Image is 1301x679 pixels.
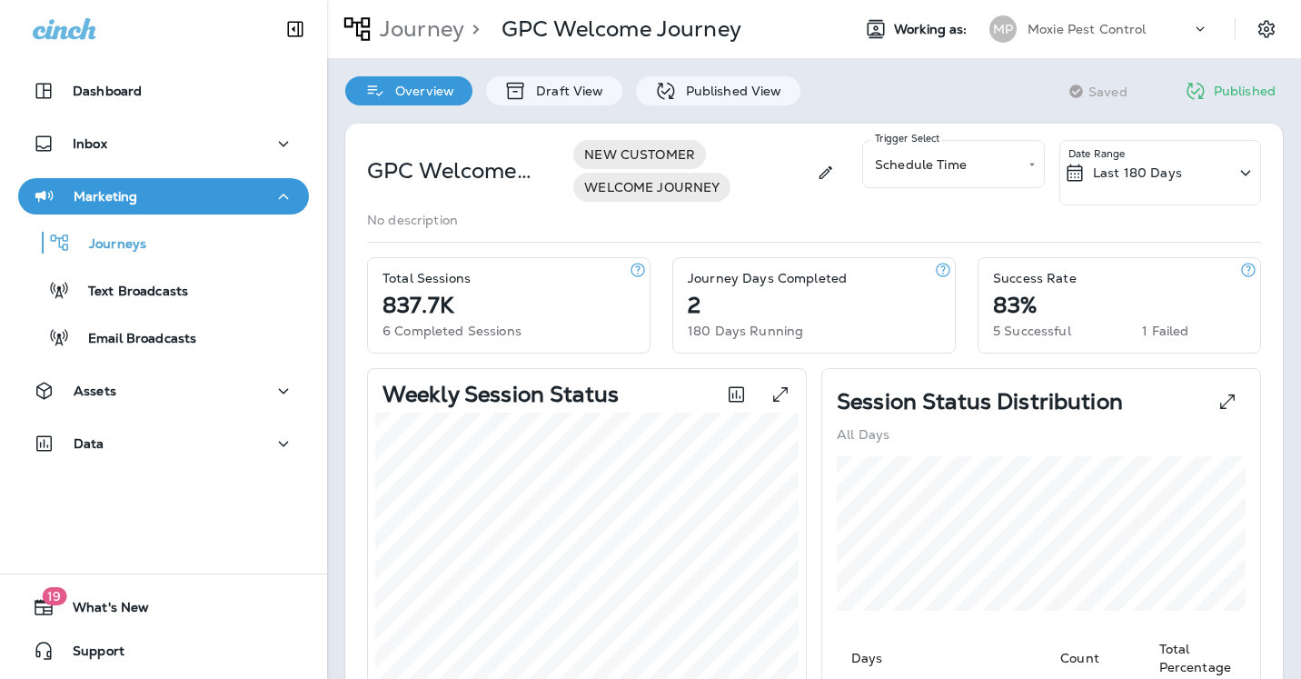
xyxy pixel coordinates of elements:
p: Success Rate [993,271,1077,285]
p: Weekly Session Status [382,387,619,402]
p: 1 Failed [1142,324,1188,338]
p: Assets [74,384,116,398]
p: All Days [837,427,889,442]
div: MP [989,15,1017,43]
p: GPC Welcome Journey [502,15,741,43]
span: What's New [55,600,149,622]
p: Published [1214,84,1276,98]
div: Edit [809,140,842,205]
p: Inbox [73,136,107,151]
button: Inbox [18,125,309,162]
button: Journeys [18,224,309,262]
button: Email Broadcasts [18,318,309,356]
p: Journey [372,15,464,43]
p: Dashboard [73,84,142,98]
label: Trigger Select [875,132,940,145]
button: Assets [18,373,309,409]
button: Collapse Sidebar [270,11,321,47]
p: 83% [993,298,1037,313]
button: View Pie expanded to full screen [1209,384,1246,420]
span: Saved [1088,85,1127,99]
p: No description [367,213,458,227]
span: WELCOME JOURNEY [573,180,730,195]
button: Support [18,633,309,669]
p: 180 Days Running [688,324,803,338]
p: GPC Welcome Journey [367,156,573,185]
p: Moxie Pest Control [1028,22,1147,36]
span: Working as: [894,22,971,37]
p: Draft View [527,84,603,98]
div: Schedule Time [862,140,1045,188]
button: Settings [1250,13,1283,45]
p: 6 Completed Sessions [382,324,521,338]
p: Total Sessions [382,271,471,285]
p: Data [74,436,104,451]
button: Data [18,425,309,462]
p: Journeys [71,236,146,254]
span: 19 [42,587,66,605]
p: Session Status Distribution [837,394,1123,409]
p: Journey Days Completed [688,271,847,285]
p: Date Range [1068,146,1127,161]
p: Marketing [74,189,137,204]
button: View graph expanded to full screen [762,376,799,413]
p: 2 [688,298,700,313]
p: 5 Successful [993,324,1071,338]
span: NEW CUSTOMER [573,147,706,162]
button: Dashboard [18,73,309,109]
button: Marketing [18,178,309,215]
p: Overview [386,84,454,98]
p: 837.7K [382,298,453,313]
span: Support [55,644,124,665]
p: Text Broadcasts [70,284,188,301]
button: Text Broadcasts [18,271,309,309]
p: Last 180 Days [1093,165,1182,180]
p: > [464,15,480,43]
p: Email Broadcasts [70,331,196,348]
button: Toggle between session count and session percentage [718,376,755,413]
button: 19What's New [18,589,309,625]
p: Published View [677,84,782,98]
